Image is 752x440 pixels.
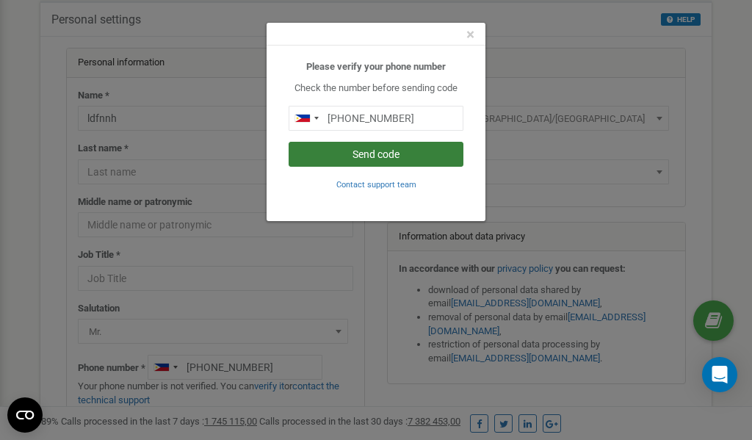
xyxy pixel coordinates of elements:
[702,357,737,392] div: Open Intercom Messenger
[336,180,416,190] small: Contact support team
[466,26,474,43] span: ×
[289,82,463,95] p: Check the number before sending code
[336,178,416,190] a: Contact support team
[7,397,43,433] button: Open CMP widget
[289,106,463,131] input: 0905 123 4567
[289,142,463,167] button: Send code
[289,107,323,130] div: Telephone country code
[466,27,474,43] button: Close
[306,61,446,72] b: Please verify your phone number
